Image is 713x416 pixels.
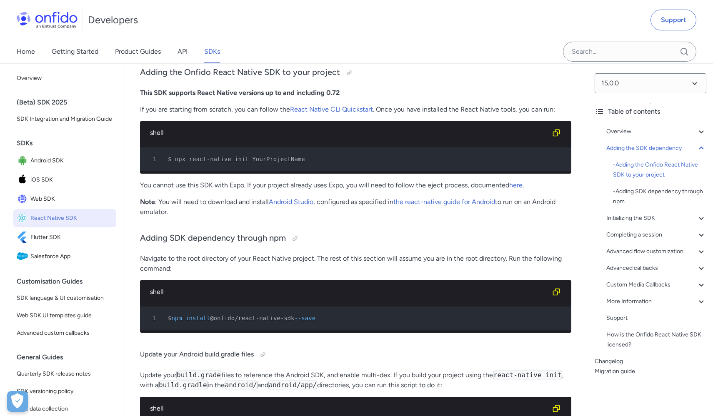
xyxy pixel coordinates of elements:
[7,391,28,412] button: Open Preferences
[17,212,30,224] img: IconReact Native SDK
[17,386,113,396] span: SDK versioning policy
[17,311,113,321] span: Web SDK UI templates guide
[7,391,28,412] div: Cookie Preferences
[613,160,706,180] a: -Adding the Onfido React Native SDK to your project
[548,284,565,300] button: Copy code snippet button
[493,371,562,379] code: react-native init
[150,404,548,414] div: shell
[613,187,706,207] div: - Adding SDK dependency through npm
[13,247,116,266] a: IconSalesforce AppSalesforce App
[650,10,696,30] a: Support
[606,263,706,273] a: Advanced callbacks
[17,273,120,290] div: Customisation Guides
[606,213,706,223] a: Initializing the SDK
[150,128,548,138] div: shell
[168,156,305,162] span: $ npx react-native init YourProjectName
[88,13,138,27] h1: Developers
[140,180,571,190] p: You cannot use this SDK with Expo. If your project already uses Expo, you will need to follow the...
[204,40,220,63] a: SDKs
[13,366,116,382] a: Quarterly SDK release notes
[176,371,221,379] code: build.grade
[13,307,116,324] a: Web SDK UI templates guide
[509,181,523,189] a: here
[13,111,116,127] a: SDK Integration and Migration Guide
[140,66,571,80] h3: Adding the Onfido React Native SDK to your project
[143,154,162,164] span: 1
[17,369,113,379] span: Quarterly SDK release notes
[606,296,706,306] a: More Information
[17,404,113,414] span: SDK data collection
[290,105,373,113] a: React Native CLI Quickstart
[13,152,116,170] a: IconAndroid SDKAndroid SDK
[17,40,35,63] a: Home
[13,290,116,306] a: SDK language & UI customisation
[17,135,120,152] div: SDKs
[13,209,116,227] a: IconReact Native SDKReact Native SDK
[52,40,98,63] a: Getting Started
[140,89,340,97] strong: This SDK supports React Native versions up to and including 0.72
[606,313,706,323] a: Support
[158,381,208,389] code: build.gradle
[613,160,706,180] div: - Adding the Onfido React Native SDK to your project
[140,198,155,206] strong: Note
[30,193,113,205] span: Web SDK
[30,212,113,224] span: React Native SDK
[13,383,116,400] a: SDK versioning policy
[595,107,706,117] div: Table of contents
[613,187,706,207] a: -Adding SDK dependency through npm
[185,315,210,321] span: install
[563,42,696,62] input: Onfido search input field
[150,287,548,297] div: shell
[17,232,30,243] img: IconFlutter SDK
[268,381,318,389] code: android/app/
[17,12,78,28] img: Onfido Logo
[140,197,571,217] p: : You will need to download and install , configured as specified in to run on an Android emulator.
[140,348,571,361] h4: Update your Android build.gradle files
[30,232,113,243] span: Flutter SDK
[140,370,571,390] p: Update your files to reference the Android SDK, and enable multi-dex. If you build your project u...
[13,325,116,341] a: Advanced custom callbacks
[17,251,30,262] img: IconSalesforce App
[171,315,182,321] span: npm
[168,315,171,321] span: $
[606,230,706,240] a: Completing a session
[294,315,315,321] span: --save
[17,174,30,186] img: IconiOS SDK
[115,40,161,63] a: Product Guides
[225,381,258,389] code: android/
[17,328,113,338] span: Advanced custom callbacks
[17,94,120,111] div: (Beta) SDK 2025
[178,40,188,63] a: API
[30,155,113,167] span: Android SDK
[143,313,162,323] span: 1
[30,251,113,262] span: Salesforce App
[606,143,706,153] a: Adding the SDK dependency
[606,330,706,350] a: How is the Onfido React Native SDK licensed?
[17,114,113,124] span: SDK Integration and Migration Guide
[606,280,706,290] a: Custom Media Callbacks
[17,155,30,167] img: IconAndroid SDK
[595,366,706,376] a: Migration guide
[17,193,30,205] img: IconWeb SDK
[17,349,120,366] div: General Guides
[140,105,571,115] p: If you are starting from scratch, you can follow the . Once you have installed the React Native t...
[17,73,113,83] span: Overview
[13,228,116,247] a: IconFlutter SDKFlutter SDK
[269,198,313,206] a: Android Studio
[393,198,495,206] a: the react-native guide for Android
[30,174,113,186] span: iOS SDK
[13,190,116,208] a: IconWeb SDKWeb SDK
[548,125,565,141] button: Copy code snippet button
[606,247,706,257] a: Advanced flow customization
[595,356,706,366] a: Changelog
[606,127,706,137] a: Overview
[140,254,571,274] p: Navigate to the root directory of your React Native project. The rest of this section will assume...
